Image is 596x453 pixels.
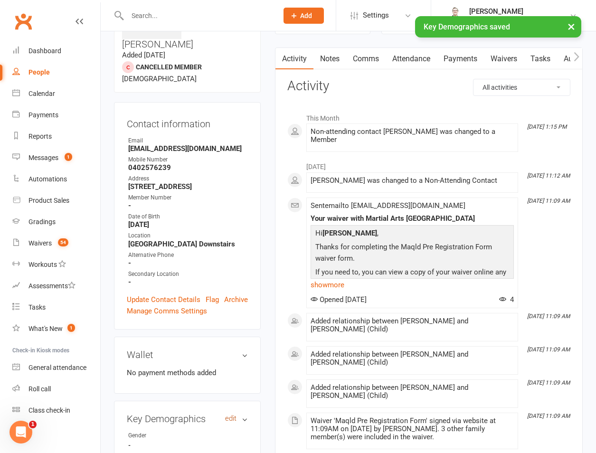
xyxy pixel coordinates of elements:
span: 54 [58,238,68,246]
h3: Key Demographics [127,414,248,424]
span: Opened [DATE] [311,295,367,304]
p: If you need to, you can view a copy of your waiver online any time using the link below: [313,266,511,292]
span: [DEMOGRAPHIC_DATA] [122,75,197,83]
a: Messages 1 [12,147,100,169]
a: Assessments [12,275,100,297]
strong: [DATE] [128,220,248,229]
strong: [STREET_ADDRESS] [128,182,248,191]
a: Activity [275,48,313,70]
div: Your waiver with Martial Arts [GEOGRAPHIC_DATA] [311,215,514,223]
button: × [563,16,580,37]
span: Cancelled member [136,63,202,71]
i: [DATE] 11:09 AM [527,379,570,386]
div: [PERSON_NAME] was changed to a Non-Attending Contact [311,177,514,185]
div: Non-attending contact [PERSON_NAME] was changed to a Member [311,128,514,144]
div: Key Demographics saved [415,16,581,38]
div: Class check-in [28,406,70,414]
div: Alternative Phone [128,251,248,260]
div: Location [128,231,248,240]
div: Calendar [28,90,55,97]
a: Notes [313,48,346,70]
div: Waiver 'Maqld Pre Registration Form' signed via website at 11:09AM on [DATE] by [PERSON_NAME]. 3 ... [311,417,514,441]
a: Reports [12,126,100,147]
i: [DATE] 11:09 AM [527,346,570,353]
span: Add [300,12,312,19]
a: Automations [12,169,100,190]
div: Assessments [28,282,76,290]
div: Email [128,136,248,145]
span: Settings [363,5,389,26]
div: Address [128,174,248,183]
time: Added [DATE] [122,51,165,59]
div: Member Number [128,193,248,202]
div: Added relationship between [PERSON_NAME] and [PERSON_NAME] (Child) [311,350,514,367]
a: Tasks [12,297,100,318]
li: No payment methods added [127,367,248,378]
a: Manage Comms Settings [127,305,207,317]
a: Attendance [386,48,437,70]
strong: 0402576239 [128,163,248,172]
img: thumb_image1644660699.png [445,6,464,25]
a: People [12,62,100,83]
span: 1 [29,421,37,428]
a: Comms [346,48,386,70]
div: People [28,68,50,76]
a: Dashboard [12,40,100,62]
div: Dashboard [28,47,61,55]
a: What's New1 [12,318,100,340]
div: Messages [28,154,58,161]
div: Gender [128,431,207,440]
div: [PERSON_NAME] [469,7,569,16]
div: Mobile Number [128,155,248,164]
div: Workouts [28,261,57,268]
span: 1 [65,153,72,161]
a: General attendance kiosk mode [12,357,100,378]
h3: Activity [287,79,570,94]
button: Add [284,8,324,24]
a: Product Sales [12,190,100,211]
a: Roll call [12,378,100,400]
div: General attendance [28,364,86,371]
strong: - [128,278,248,286]
span: 1 [67,324,75,332]
a: Flag [206,294,219,305]
div: Payments [28,111,58,119]
a: Gradings [12,211,100,233]
a: Workouts [12,254,100,275]
div: What's New [28,325,63,332]
div: Added relationship between [PERSON_NAME] and [PERSON_NAME] (Child) [311,317,514,333]
iframe: Intercom live chat [9,421,32,444]
div: Product Sales [28,197,69,204]
i: [DATE] 1:15 PM [527,123,567,130]
i: [DATE] 11:12 AM [527,172,570,179]
a: Archive [224,294,248,305]
input: Search... [124,9,271,22]
a: Update Contact Details [127,294,200,305]
strong: - [128,201,248,210]
span: Sent email to [EMAIL_ADDRESS][DOMAIN_NAME] [311,201,465,210]
div: Martial Arts [GEOGRAPHIC_DATA] [469,16,569,24]
strong: [EMAIL_ADDRESS][DOMAIN_NAME] [128,144,248,153]
strong: [PERSON_NAME] [322,229,377,237]
a: edit [225,415,237,423]
div: Automations [28,175,67,183]
a: Waivers 54 [12,233,100,254]
i: [DATE] 11:09 AM [527,313,570,320]
div: Gradings [28,218,56,226]
div: Added relationship between [PERSON_NAME] and [PERSON_NAME] (Child) [311,384,514,400]
a: Class kiosk mode [12,400,100,421]
div: Roll call [28,385,51,393]
a: Clubworx [11,9,35,33]
i: [DATE] 11:09 AM [527,198,570,204]
a: Tasks [524,48,557,70]
strong: [GEOGRAPHIC_DATA] Downstairs [128,240,248,248]
p: Hi , [313,227,511,241]
strong: - [128,259,248,267]
div: Reports [28,132,52,140]
h3: Contact information [127,115,248,129]
div: Tasks [28,303,46,311]
span: 4 [499,295,514,304]
li: [DATE] [287,157,570,172]
a: Calendar [12,83,100,104]
div: Waivers [28,239,52,247]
